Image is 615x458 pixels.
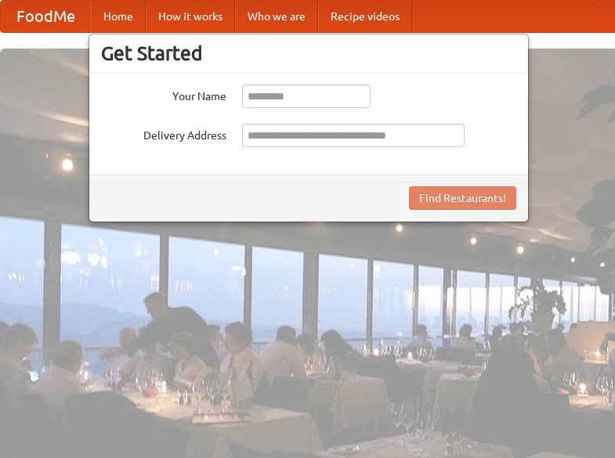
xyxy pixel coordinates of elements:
[101,85,226,104] label: Your Name
[91,1,146,32] a: Home
[101,41,516,65] h3: Get Started
[1,1,91,32] a: FoodMe
[101,124,226,143] label: Delivery Address
[235,1,318,32] a: Who we are
[146,1,235,32] a: How it works
[409,186,516,210] button: Find Restaurants!
[318,1,412,32] a: Recipe videos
